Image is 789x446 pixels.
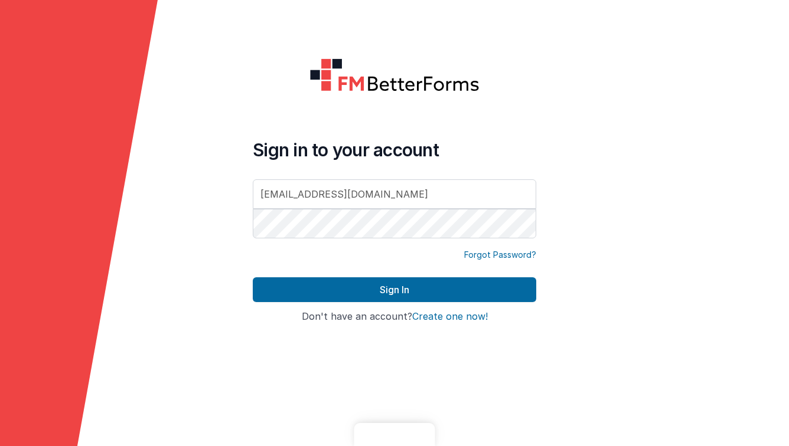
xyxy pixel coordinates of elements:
button: Create one now! [412,311,488,322]
button: Sign In [253,277,536,302]
a: Forgot Password? [464,249,536,261]
h4: Don't have an account? [253,311,536,322]
h4: Sign in to your account [253,139,536,160]
input: Email Address [253,179,536,209]
keeper-lock: Open Keeper Popup [515,217,529,231]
